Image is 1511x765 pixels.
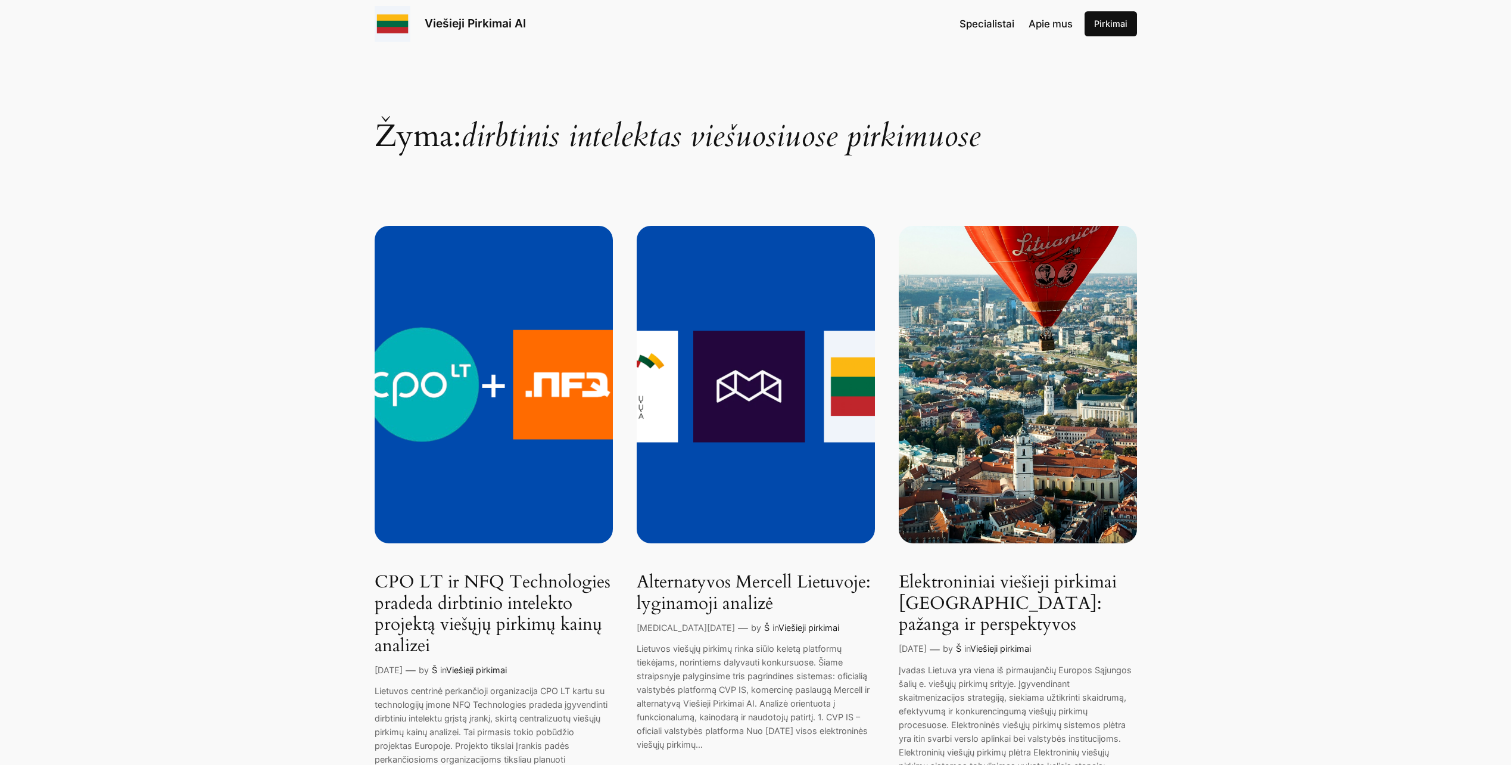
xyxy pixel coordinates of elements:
a: Viešieji Pirkimai AI [425,16,526,30]
span: dirbtinis intelektas viešuosiuose pirkimuose [461,115,980,157]
p: by [943,642,953,655]
img: Elektroniniai viešieji pirkimai Lietuvoje: pažanga ir perspektyvos [899,226,1137,543]
a: [DATE] [899,643,927,654]
img: ​Alternatyvos Mercell Lietuvoje: lyginamoji analizė [637,226,875,543]
p: Lietuvos viešųjų pirkimų rinka siūlo keletą platformų tiekėjams, norintiems dalyvauti konkursuose... [637,642,875,751]
a: Š [956,643,961,654]
a: Elektroniniai viešieji pirkimai [GEOGRAPHIC_DATA]: pažanga ir perspektyvos [899,572,1137,636]
p: by [751,621,761,635]
p: by [419,664,429,677]
a: Apie mus [1029,16,1073,32]
a: ​Alternatyvos Mercell Lietuvoje: lyginamoji analizė [637,572,875,614]
p: — [406,663,416,678]
a: Viešieji pirkimai [446,665,507,675]
a: [DATE] [375,665,403,675]
img: Viešieji pirkimai logo [375,6,410,42]
p: — [738,620,748,636]
a: Viešieji pirkimai [778,623,839,633]
span: in [772,623,778,633]
a: [MEDICAL_DATA][DATE] [637,623,735,633]
h1: Žyma: [375,59,1137,152]
span: in [440,665,446,675]
a: CPO LT ir NFQ Technologies pradeda dirbtinio intelekto projektą viešųjų pirkimų kainų analizei [375,572,613,657]
a: Viešieji pirkimai [970,643,1031,654]
span: in [964,643,970,654]
span: Specialistai [959,18,1014,30]
a: Specialistai [959,16,1014,32]
nav: Navigation [959,16,1073,32]
p: — [930,642,940,657]
a: Pirkimai [1085,11,1137,36]
span: Apie mus [1029,18,1073,30]
a: Š [764,623,769,633]
a: Š [432,665,437,675]
img: CPO LT ir NFQ Technologies pradeda dirbtinio intelekto projektą viešųjų pirkimų kainų analizei [375,226,613,543]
